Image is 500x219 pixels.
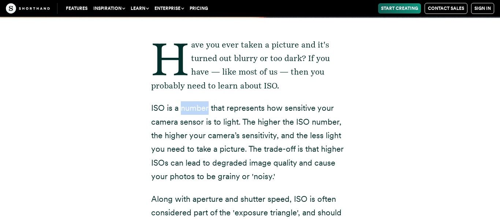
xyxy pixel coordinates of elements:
a: Start Creating [378,3,421,14]
button: Learn [128,3,152,14]
a: Features [63,3,90,14]
button: Inspiration [90,3,128,14]
p: Have you ever taken a picture and it's turned out blurry or too dark? If you have — like most of ... [151,38,349,93]
a: Sign in [471,3,494,14]
p: ISO is a number that represents how sensitive your camera sensor is to light. The higher the ISO ... [151,101,349,183]
a: Contact Sales [425,3,467,14]
img: The Craft [6,3,50,14]
a: Pricing [187,3,211,14]
button: Enterprise [152,3,187,14]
